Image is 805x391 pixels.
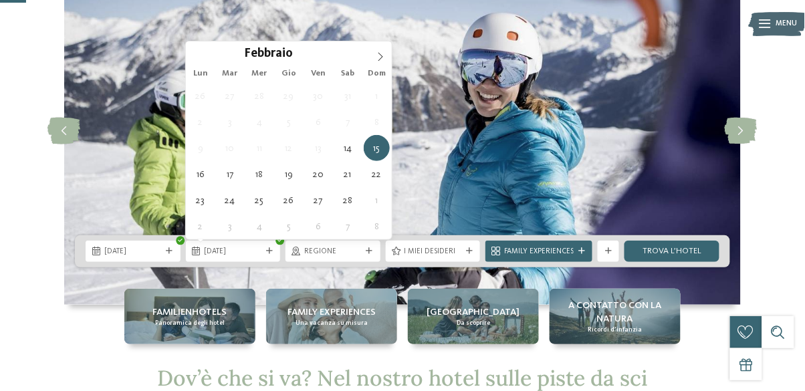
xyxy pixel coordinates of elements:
[246,213,272,239] span: Marzo 4, 2026
[266,289,397,344] a: Hotel sulle piste da sci per bambini: divertimento senza confini Family experiences Una vacanza s...
[217,187,243,213] span: Febbraio 24, 2026
[364,161,390,187] span: Febbraio 22, 2026
[246,135,272,161] span: Febbraio 11, 2026
[275,109,302,135] span: Febbraio 5, 2026
[334,135,360,161] span: Febbraio 14, 2026
[555,299,675,325] span: A contatto con la natura
[364,213,390,239] span: Marzo 8, 2026
[246,83,272,109] span: Gennaio 28, 2026
[187,83,213,109] span: Gennaio 26, 2026
[305,213,331,239] span: Marzo 6, 2026
[305,83,331,109] span: Gennaio 30, 2026
[275,187,302,213] span: Febbraio 26, 2026
[408,289,539,344] a: Hotel sulle piste da sci per bambini: divertimento senza confini [GEOGRAPHIC_DATA] Da scoprire
[124,289,255,344] a: Hotel sulle piste da sci per bambini: divertimento senza confini Familienhotels Panoramica degli ...
[187,187,213,213] span: Febbraio 23, 2026
[334,161,360,187] span: Febbraio 21, 2026
[504,247,574,257] span: Family Experiences
[153,305,227,319] span: Familienhotels
[287,305,376,319] span: Family experiences
[364,109,390,135] span: Febbraio 8, 2026
[217,83,243,109] span: Gennaio 27, 2026
[364,83,390,109] span: Febbraio 1, 2026
[588,325,643,334] span: Ricordi d’infanzia
[305,187,331,213] span: Febbraio 27, 2026
[550,289,681,344] a: Hotel sulle piste da sci per bambini: divertimento senza confini A contatto con la natura Ricordi...
[217,109,243,135] span: Febbraio 3, 2026
[274,70,304,78] span: Gio
[187,213,213,239] span: Marzo 2, 2026
[362,70,392,78] span: Dom
[215,70,245,78] span: Mar
[275,135,302,161] span: Febbraio 12, 2026
[246,187,272,213] span: Febbraio 25, 2026
[187,135,213,161] span: Febbraio 9, 2026
[334,109,360,135] span: Febbraio 7, 2026
[245,70,274,78] span: Mer
[427,305,520,319] span: [GEOGRAPHIC_DATA]
[244,48,293,61] span: Febbraio
[187,109,213,135] span: Febbraio 2, 2026
[104,247,162,257] span: [DATE]
[187,161,213,187] span: Febbraio 16, 2026
[304,247,362,257] span: Regione
[334,213,360,239] span: Marzo 7, 2026
[205,247,262,257] span: [DATE]
[334,83,360,109] span: Gennaio 31, 2026
[275,213,302,239] span: Marzo 5, 2026
[334,187,360,213] span: Febbraio 28, 2026
[457,319,490,328] span: Da scoprire
[364,135,390,161] span: Febbraio 15, 2026
[217,135,243,161] span: Febbraio 10, 2026
[624,241,719,262] a: trova l’hotel
[246,161,272,187] span: Febbraio 18, 2026
[296,319,368,328] span: Una vacanza su misura
[186,70,215,78] span: Lun
[333,70,362,78] span: Sab
[405,247,462,257] span: I miei desideri
[275,83,302,109] span: Gennaio 29, 2026
[304,70,333,78] span: Ven
[305,161,331,187] span: Febbraio 20, 2026
[293,46,337,60] input: Year
[246,109,272,135] span: Febbraio 4, 2026
[275,161,302,187] span: Febbraio 19, 2026
[217,213,243,239] span: Marzo 3, 2026
[305,109,331,135] span: Febbraio 6, 2026
[305,135,331,161] span: Febbraio 13, 2026
[155,319,225,328] span: Panoramica degli hotel
[217,161,243,187] span: Febbraio 17, 2026
[364,187,390,213] span: Marzo 1, 2026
